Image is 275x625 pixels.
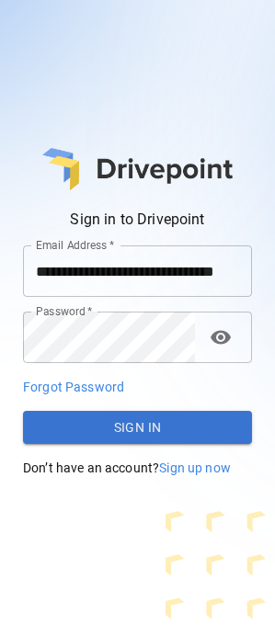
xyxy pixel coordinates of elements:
p: Don’t have an account? [23,459,252,477]
label: Password [36,303,92,319]
span: Forgot Password [23,380,124,394]
img: main logo [42,148,233,190]
span: Sign up now [159,460,231,475]
button: Sign In [23,411,252,444]
span: visibility [210,326,232,348]
label: Email Address [36,237,114,253]
p: Sign in to Drivepoint [23,209,252,231]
